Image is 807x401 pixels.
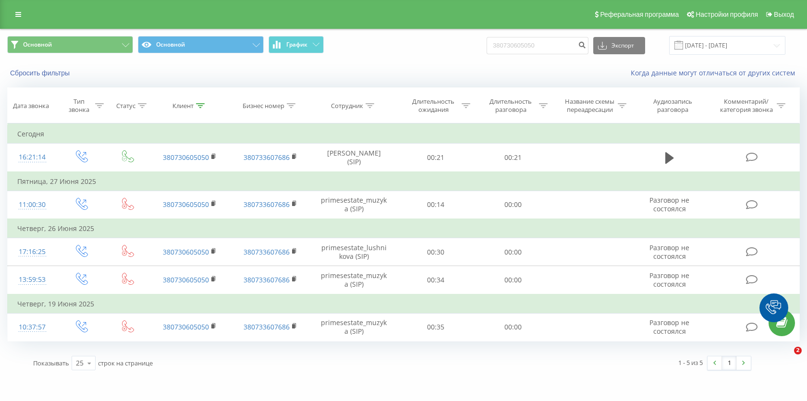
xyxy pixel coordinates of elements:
a: 380733607686 [244,275,290,284]
div: Комментарий/категория звонка [718,97,774,114]
div: 13:59:53 [17,270,48,289]
span: Разговор не состоялся [649,318,689,336]
td: 00:21 [475,144,552,172]
button: График [269,36,324,53]
a: 1 [722,356,736,370]
a: 380733607686 [244,322,290,331]
td: primesestate_muzyka (SIP) [311,266,397,294]
div: 17:16:25 [17,243,48,261]
td: Сегодня [8,124,800,144]
input: Поиск по номеру [487,37,588,54]
button: Сбросить фильтры [7,69,74,77]
a: 380730605050 [163,247,209,256]
button: Экспорт [593,37,645,54]
a: 380730605050 [163,200,209,209]
div: Тип звонка [65,97,93,114]
td: 00:21 [397,144,475,172]
td: 00:00 [475,238,552,266]
td: primesestate_lushnikova (SIP) [311,238,397,266]
span: Настройки профиля [696,11,758,18]
div: Бизнес номер [243,102,284,110]
span: 2 [794,347,802,354]
div: Статус [116,102,135,110]
td: Четверг, 26 Июня 2025 [8,219,800,238]
a: 380730605050 [163,275,209,284]
td: primesestate_muzyka (SIP) [311,191,397,219]
span: Основной [23,41,52,49]
td: primesestate_muzyka (SIP) [311,313,397,341]
span: Разговор не состоялся [649,195,689,213]
span: Разговор не состоялся [649,243,689,261]
button: Основной [138,36,264,53]
td: 00:35 [397,313,475,341]
a: Когда данные могут отличаться от других систем [631,68,800,77]
td: 00:14 [397,191,475,219]
div: Длительность ожидания [408,97,459,114]
td: 00:34 [397,266,475,294]
span: График [286,41,307,48]
div: Дата звонка [13,102,49,110]
button: Основной [7,36,133,53]
div: 16:21:14 [17,148,48,167]
td: 00:00 [475,266,552,294]
div: Название схемы переадресации [564,97,615,114]
a: 380733607686 [244,247,290,256]
div: 11:00:30 [17,195,48,214]
a: 380733607686 [244,200,290,209]
span: Выход [774,11,794,18]
td: 00:30 [397,238,475,266]
span: Разговор не состоялся [649,271,689,289]
a: 380730605050 [163,322,209,331]
a: 380733607686 [244,153,290,162]
div: Сотрудник [331,102,363,110]
span: строк на странице [98,359,153,367]
span: Показывать [33,359,69,367]
td: 00:00 [475,191,552,219]
div: Клиент [172,102,194,110]
td: 00:00 [475,313,552,341]
div: Аудиозапись разговора [641,97,704,114]
td: [PERSON_NAME] (SIP) [311,144,397,172]
span: Реферальная программа [600,11,679,18]
div: 25 [76,358,84,368]
iframe: Intercom live chat [774,347,797,370]
td: Пятница, 27 Июня 2025 [8,172,800,191]
div: 10:37:57 [17,318,48,337]
div: Длительность разговора [485,97,537,114]
a: 380730605050 [163,153,209,162]
div: 1 - 5 из 5 [678,358,703,367]
td: Четверг, 19 Июня 2025 [8,294,800,314]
